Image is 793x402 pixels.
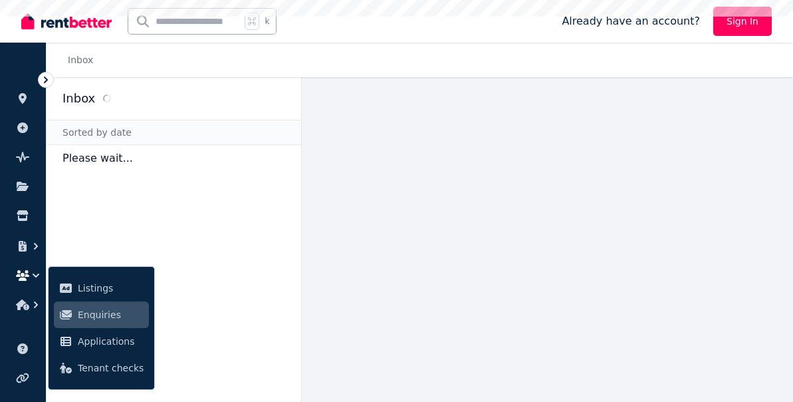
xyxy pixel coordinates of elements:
[78,280,144,296] span: Listings
[54,355,149,381] a: Tenant checks
[47,145,301,172] p: Please wait...
[54,301,149,328] a: Enquiries
[562,13,700,29] span: Already have an account?
[54,328,149,355] a: Applications
[47,120,301,145] div: Sorted by date
[78,333,144,349] span: Applications
[265,16,269,27] span: k
[47,43,109,77] nav: Breadcrumb
[54,275,149,301] a: Listings
[68,55,93,65] a: Inbox
[21,11,112,31] img: RentBetter
[78,360,144,376] span: Tenant checks
[78,307,144,323] span: Enquiries
[62,89,95,108] h2: Inbox
[713,7,772,36] a: Sign In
